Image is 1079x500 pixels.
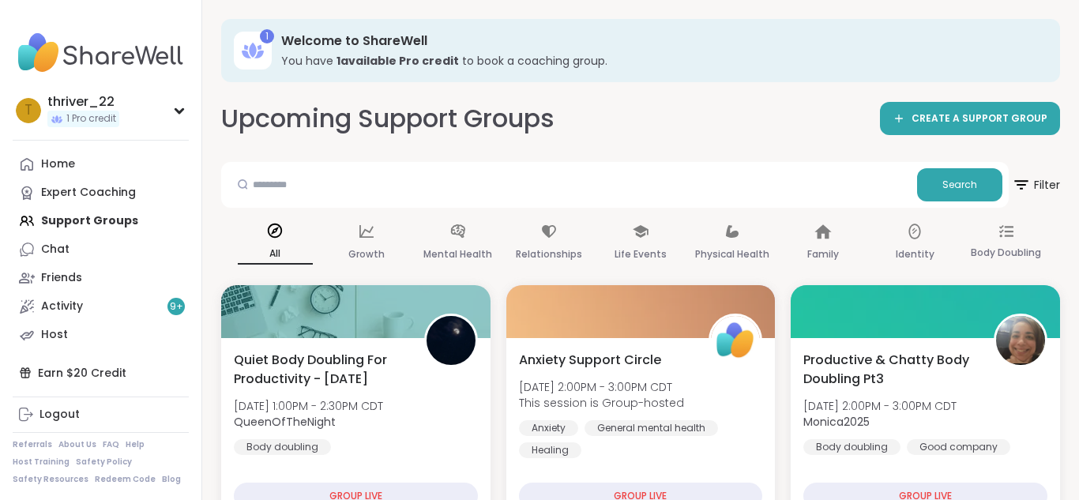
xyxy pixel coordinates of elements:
[912,112,1047,126] span: CREATE A SUPPORT GROUP
[13,235,189,264] a: Chat
[996,316,1045,365] img: Monica2025
[807,245,839,264] p: Family
[942,178,977,192] span: Search
[13,359,189,387] div: Earn $20 Credit
[803,439,900,455] div: Body doubling
[41,327,68,343] div: Host
[803,414,870,430] b: Monica2025
[519,395,684,411] span: This session is Group-hosted
[47,93,119,111] div: thriver_22
[1012,166,1060,204] span: Filter
[907,439,1010,455] div: Good company
[13,25,189,81] img: ShareWell Nav Logo
[803,351,976,389] span: Productive & Chatty Body Doubling Pt3
[41,185,136,201] div: Expert Coaching
[281,53,1038,69] h3: You have to book a coaching group.
[24,100,32,121] span: t
[880,102,1060,135] a: CREATE A SUPPORT GROUP
[519,351,661,370] span: Anxiety Support Circle
[76,457,132,468] a: Safety Policy
[13,457,70,468] a: Host Training
[423,245,492,264] p: Mental Health
[519,379,684,395] span: [DATE] 2:00PM - 3:00PM CDT
[234,439,331,455] div: Body doubling
[13,264,189,292] a: Friends
[103,439,119,450] a: FAQ
[126,439,145,450] a: Help
[58,439,96,450] a: About Us
[695,245,769,264] p: Physical Health
[41,156,75,172] div: Home
[41,242,70,258] div: Chat
[41,270,82,286] div: Friends
[971,243,1041,262] p: Body Doubling
[1012,162,1060,208] button: Filter
[234,398,383,414] span: [DATE] 1:00PM - 2:30PM CDT
[13,400,189,429] a: Logout
[41,299,83,314] div: Activity
[260,29,274,43] div: 1
[711,316,760,365] img: ShareWell
[13,292,189,321] a: Activity9+
[66,112,116,126] span: 1 Pro credit
[615,245,667,264] p: Life Events
[95,474,156,485] a: Redeem Code
[516,245,582,264] p: Relationships
[896,245,934,264] p: Identity
[519,420,578,436] div: Anxiety
[221,101,555,137] h2: Upcoming Support Groups
[519,442,581,458] div: Healing
[281,32,1038,50] h3: Welcome to ShareWell
[13,150,189,179] a: Home
[170,300,183,314] span: 9 +
[39,407,80,423] div: Logout
[162,474,181,485] a: Blog
[917,168,1002,201] button: Search
[238,244,313,265] p: All
[13,179,189,207] a: Expert Coaching
[13,439,52,450] a: Referrals
[336,53,459,69] b: 1 available Pro credit
[13,321,189,349] a: Host
[234,351,407,389] span: Quiet Body Doubling For Productivity - [DATE]
[13,474,88,485] a: Safety Resources
[427,316,476,365] img: QueenOfTheNight
[803,398,957,414] span: [DATE] 2:00PM - 3:00PM CDT
[585,420,718,436] div: General mental health
[348,245,385,264] p: Growth
[234,414,336,430] b: QueenOfTheNight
